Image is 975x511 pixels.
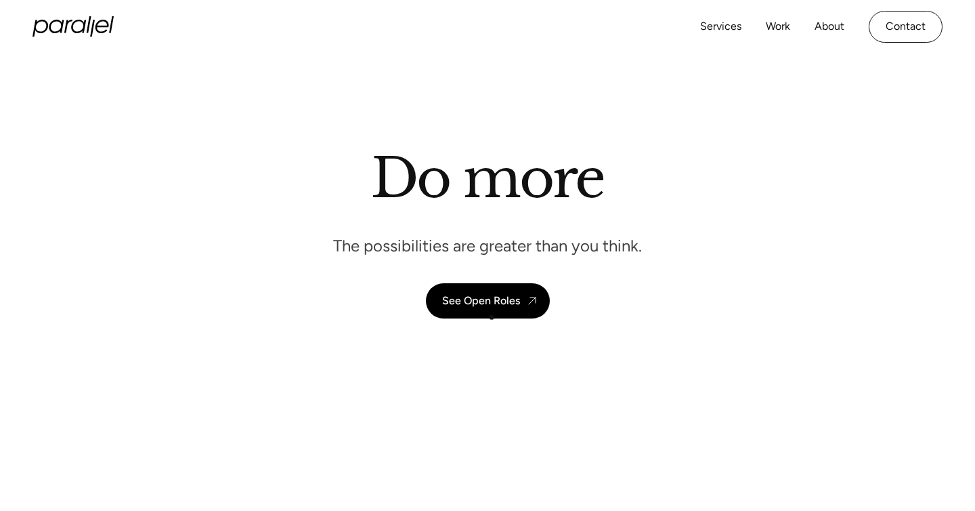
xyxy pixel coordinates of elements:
[371,146,605,211] h1: Do more
[815,17,844,37] a: About
[700,17,741,37] a: Services
[442,294,520,307] div: See Open Roles
[333,235,642,256] p: The possibilities are greater than you think.
[869,11,942,43] a: Contact
[426,283,550,319] a: See Open Roles
[766,17,790,37] a: Work
[32,16,114,37] a: home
